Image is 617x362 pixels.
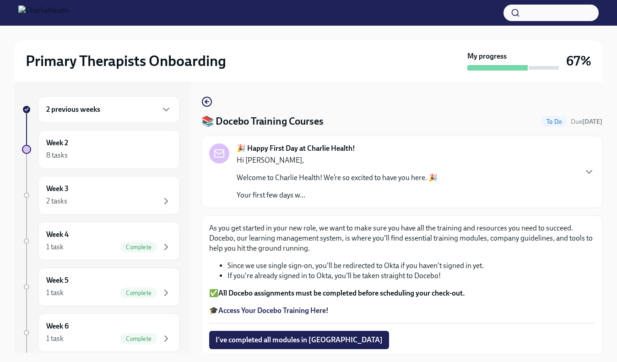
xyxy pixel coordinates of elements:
h6: Week 5 [46,275,69,285]
span: Complete [120,244,157,251]
div: 1 task [46,242,64,252]
div: 2 tasks [46,196,67,206]
h6: 2 previous weeks [46,104,100,115]
strong: 🎉 Happy First Day at Charlie Health! [237,143,355,154]
button: I've completed all modules in [GEOGRAPHIC_DATA] [209,331,389,349]
div: 8 tasks [46,150,68,160]
a: Week 41 taskComplete [22,222,179,260]
h2: Primary Therapists Onboarding [26,52,226,70]
strong: My progress [467,51,507,61]
p: Hi [PERSON_NAME], [237,155,438,165]
strong: [DATE] [582,118,602,126]
div: 1 task [46,288,64,298]
p: ✅ [209,288,595,298]
h6: Week 6 [46,321,69,331]
h6: Week 3 [46,184,69,194]
h6: Week 4 [46,230,69,240]
span: Due [571,118,602,126]
strong: All Docebo assignments must be completed before scheduling your check-out. [218,289,465,297]
p: Welcome to Charlie Health! We’re so excited to have you here. 🎉 [237,173,438,183]
span: I've completed all modules in [GEOGRAPHIC_DATA] [216,335,383,345]
span: Complete [120,290,157,296]
span: August 26th, 2025 09:00 [571,117,602,126]
p: 🎓 [209,306,595,316]
h4: 📚 Docebo Training Courses [201,115,324,128]
a: Week 51 taskComplete [22,268,179,306]
li: Since we use single sign-on, you'll be redirected to Okta if you haven't signed in yet. [227,261,595,271]
img: CharlieHealth [18,5,69,20]
h3: 67% [566,53,591,69]
span: To Do [541,118,567,125]
h6: Week 2 [46,138,68,148]
a: Week 61 taskComplete [22,313,179,352]
div: 2 previous weeks [38,96,179,123]
span: Complete [120,335,157,342]
a: Week 28 tasks [22,130,179,169]
a: Access Your Docebo Training Here! [218,306,329,315]
li: If you're already signed in to Okta, you'll be taken straight to Docebo! [227,271,595,281]
p: Your first few days w... [237,190,438,200]
p: As you get started in your new role, we want to make sure you have all the training and resources... [209,223,595,253]
div: 1 task [46,334,64,344]
a: Week 32 tasks [22,176,179,214]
